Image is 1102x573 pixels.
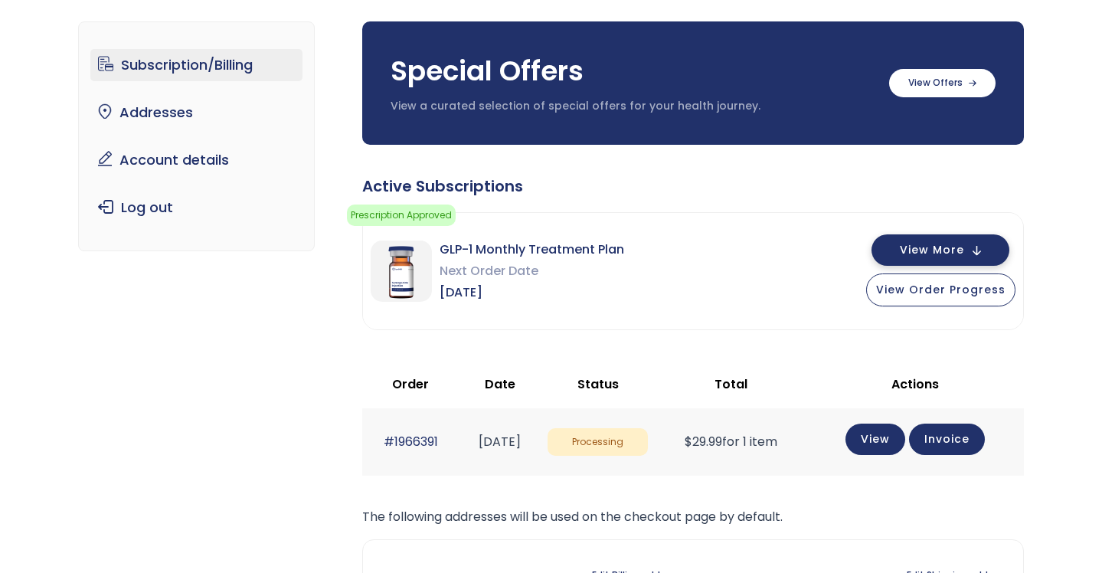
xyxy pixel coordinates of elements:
span: Date [485,375,515,393]
span: [DATE] [440,282,624,303]
img: GLP-1 Monthly Treatment Plan [371,241,432,302]
td: for 1 item [656,408,807,475]
span: View More [900,245,964,255]
h3: Special Offers [391,52,874,90]
p: The following addresses will be used on the checkout page by default. [362,506,1024,528]
span: Next Order Date [440,260,624,282]
span: Status [577,375,619,393]
a: Subscription/Billing [90,49,302,81]
span: Prescription Approved [347,205,456,226]
span: 29.99 [685,433,722,450]
p: View a curated selection of special offers for your health journey. [391,99,874,114]
a: Invoice [909,424,985,455]
button: View Order Progress [866,273,1015,306]
div: Active Subscriptions [362,175,1024,197]
span: Processing [548,428,647,457]
span: GLP-1 Monthly Treatment Plan [440,239,624,260]
span: $ [685,433,692,450]
span: Actions [891,375,939,393]
a: Addresses [90,97,302,129]
time: [DATE] [479,433,521,450]
span: Order [392,375,429,393]
span: View Order Progress [876,282,1006,297]
button: View More [871,234,1009,266]
a: Account details [90,144,302,176]
nav: Account pages [78,21,315,251]
a: View [845,424,905,455]
a: Log out [90,192,302,224]
span: Total [715,375,747,393]
a: #1966391 [384,433,438,450]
